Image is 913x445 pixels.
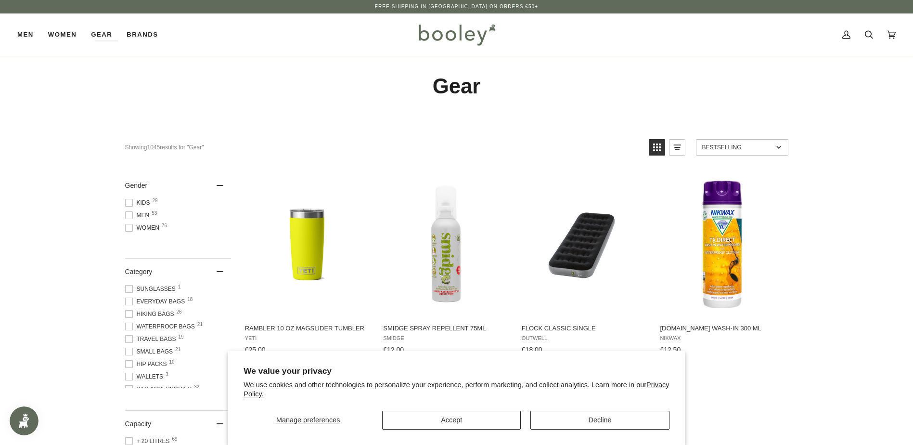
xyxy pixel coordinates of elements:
[169,360,174,365] span: 10
[520,172,648,357] a: Flock Classic Single
[383,324,508,333] span: Smidge Spray Repellent 75ml
[382,411,521,430] button: Accept
[244,380,669,399] p: We use cookies and other technologies to personalize your experience, perform marketing, and coll...
[522,346,542,353] span: €18.00
[244,366,669,376] h2: We value your privacy
[147,144,160,151] b: 1045
[91,30,112,39] span: Gear
[375,3,538,11] p: Free Shipping in [GEOGRAPHIC_DATA] on Orders €50+
[125,285,179,293] span: Sunglasses
[84,13,119,56] a: Gear
[48,30,77,39] span: Women
[382,181,509,308] img: Smidge Spray Repellent 75ml - Booley Galway
[119,13,165,56] a: Brands
[162,223,167,228] span: 76
[244,181,371,308] img: Yeti Rambler 10 oz MagSlider Tumbler Firefly Yellow - Booley Galway
[125,360,170,368] span: Hip Packs
[125,211,153,220] span: Men
[125,372,167,381] span: Wallets
[660,324,784,333] span: [DOMAIN_NAME] Wash-In 300 ml
[177,310,182,314] span: 26
[10,406,39,435] iframe: Button to open loyalty program pop-up
[244,411,373,430] button: Manage preferences
[17,13,41,56] a: Men
[383,335,508,341] span: Smidge
[660,346,681,353] span: €12.50
[520,181,648,308] img: Outwell Flock Classic Single - Booley Galway
[669,139,685,156] a: View list mode
[125,73,788,100] h1: Gear
[125,420,151,428] span: Capacity
[245,324,370,333] span: Rambler 10 oz MagSlider Tumbler
[522,324,646,333] span: Flock Classic Single
[244,381,669,398] a: Privacy Policy.
[658,172,786,357] a: TX.Direct Wash-In 300 ml
[175,347,180,352] span: 21
[660,335,784,341] span: Nikwax
[125,310,177,318] span: Hiking Bags
[658,181,786,308] img: Nikwax TX.Direct Wash-In 300ml - Booley Galway
[166,372,168,377] span: 3
[125,223,162,232] span: Women
[522,335,646,341] span: Outwell
[244,172,371,357] a: Rambler 10 oz MagSlider Tumbler
[702,144,773,151] span: Bestselling
[649,139,665,156] a: View grid mode
[125,268,153,275] span: Category
[276,416,340,424] span: Manage preferences
[178,285,181,289] span: 1
[382,172,509,357] a: Smidge Spray Repellent 75ml
[125,198,153,207] span: Kids
[245,335,370,341] span: YETI
[125,385,195,393] span: Bag Accessories
[197,322,203,327] span: 21
[125,139,642,156] div: Showing results for "Gear"
[153,198,158,203] span: 29
[17,30,34,39] span: Men
[383,346,404,353] span: €12.00
[127,30,158,39] span: Brands
[41,13,84,56] a: Women
[172,437,178,442] span: 69
[530,411,669,430] button: Decline
[125,182,148,189] span: Gender
[125,297,188,306] span: Everyday Bags
[245,346,266,353] span: €25.00
[152,211,157,216] span: 53
[125,322,198,331] span: Waterproof Bags
[179,335,184,340] span: 19
[125,347,176,356] span: Small Bags
[187,297,193,302] span: 18
[194,385,199,390] span: 32
[125,335,179,343] span: Travel Bags
[696,139,788,156] a: Sort options
[414,21,499,49] img: Booley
